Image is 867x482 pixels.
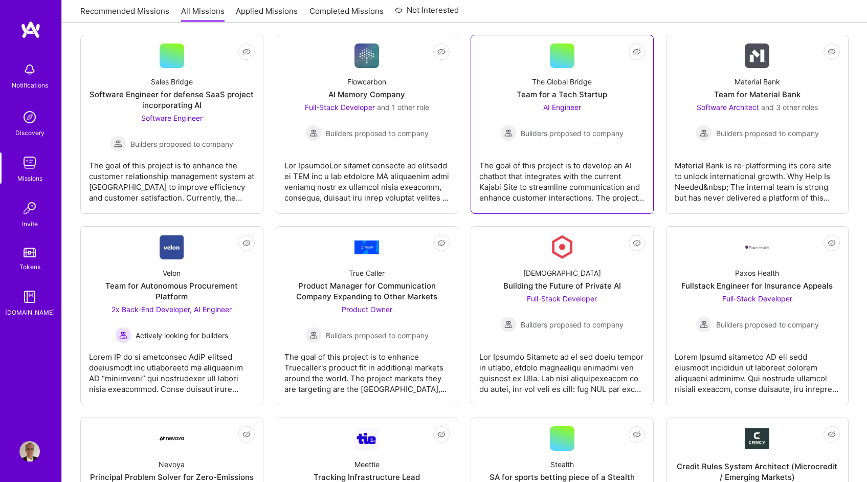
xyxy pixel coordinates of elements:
[328,89,405,100] div: AI Memory Company
[326,330,429,341] span: Builders proposed to company
[633,430,641,439] i: icon EyeClosed
[17,173,42,184] div: Missions
[284,152,450,203] div: Lor IpsumdoLor sitamet consecte ad elitsedd ei TEM inc u lab etdolore MA aliquaenim admi veniamq ...
[735,268,779,278] div: Paxos Health
[305,327,322,343] img: Builders proposed to company
[696,316,712,333] img: Builders proposed to company
[89,343,255,395] div: Lorem IP do si ametconsec AdiP elitsed doeiusmodt inc utlaboreetd ma aliquaenim AD “minimveni” qu...
[89,280,255,302] div: Team for Autonomous Procurement Platform
[89,235,255,397] a: Company LogoVelonTeam for Autonomous Procurement Platform2x Back-End Developer, AI Engineer Activ...
[479,343,645,395] div: Lor Ipsumdo Sitametc ad el sed doeiu tempor in utlabo, etdolo magnaaliqu enimadmi ven quisnost ex...
[675,43,840,205] a: Company LogoMaterial BankTeam for Material BankSoftware Architect and 3 other rolesBuilders propo...
[20,20,41,39] img: logo
[550,235,574,259] img: Company Logo
[305,103,375,112] span: Full-Stack Developer
[745,245,769,250] img: Company Logo
[19,59,40,80] img: bell
[15,127,45,138] div: Discovery
[326,128,429,139] span: Builders proposed to company
[523,268,601,278] div: [DEMOGRAPHIC_DATA]
[745,43,769,68] img: Company Logo
[437,48,446,56] i: icon EyeClosed
[347,76,386,87] div: Flowcarbon
[503,280,621,291] div: Building the Future of Private AI
[714,89,801,100] div: Team for Material Bank
[479,43,645,205] a: The Global BridgeTeam for a Tech StartupAI Engineer Builders proposed to companyBuilders proposed...
[89,152,255,203] div: The goal of this project is to enhance the customer relationship management system at [GEOGRAPHIC...
[517,89,607,100] div: Team for a Tech Startup
[479,235,645,397] a: Company Logo[DEMOGRAPHIC_DATA]Building the Future of Private AIFull-Stack Developer Builders prop...
[716,128,819,139] span: Builders proposed to company
[19,287,40,307] img: guide book
[722,294,792,303] span: Full-Stack Developer
[745,428,769,449] img: Company Logo
[675,235,840,397] a: Company LogoPaxos HealthFullstack Engineer for Insurance AppealsFull-Stack Developer Builders pro...
[675,343,840,395] div: Lorem Ipsumd sitametco AD eli sedd eiusmodt incididun ut laboreet dolorem aliquaeni adminimv. Qui...
[19,198,40,218] img: Invite
[342,305,392,314] span: Product Owner
[696,125,712,141] img: Builders proposed to company
[19,107,40,127] img: discovery
[500,316,517,333] img: Builders proposed to company
[19,441,40,462] img: User Avatar
[24,248,36,257] img: tokens
[89,89,255,111] div: Software Engineer for defense SaaS project incorporating AI
[242,239,251,247] i: icon EyeClosed
[115,327,131,343] img: Actively looking for builders
[521,128,624,139] span: Builders proposed to company
[716,319,819,330] span: Builders proposed to company
[828,430,836,439] i: icon EyeClosed
[828,239,836,247] i: icon EyeClosed
[479,152,645,203] div: The goal of this project is to develop an AI chatbot that integrates with the current Kajabi Site...
[761,103,818,112] span: and 3 other roles
[681,280,833,291] div: Fullstack Engineer for Insurance Appeals
[543,103,581,112] span: AI Engineer
[242,430,251,439] i: icon EyeClosed
[19,261,40,272] div: Tokens
[500,125,517,141] img: Builders proposed to company
[354,43,379,68] img: Company Logo
[110,136,126,152] img: Builders proposed to company
[697,103,759,112] span: Software Architect
[236,6,298,23] a: Applied Missions
[284,280,450,302] div: Product Manager for Communication Company Expanding to Other Markets
[163,268,181,278] div: Velon
[17,441,42,462] a: User Avatar
[284,43,450,205] a: Company LogoFlowcarbonAI Memory CompanyFull-Stack Developer and 1 other roleBuilders proposed to ...
[160,235,184,259] img: Company Logo
[395,4,459,23] a: Not Interested
[151,76,193,87] div: Sales Bridge
[354,428,379,450] img: Company Logo
[437,430,446,439] i: icon EyeClosed
[112,305,232,314] span: 2x Back-End Developer, AI Engineer
[80,6,169,23] a: Recommended Missions
[160,436,184,441] img: Company Logo
[136,330,228,341] span: Actively looking for builders
[735,76,780,87] div: Material Bank
[437,239,446,247] i: icon EyeClosed
[159,459,185,470] div: Nevoya
[349,268,385,278] div: True Caller
[828,48,836,56] i: icon EyeClosed
[284,235,450,397] a: Company LogoTrue CallerProduct Manager for Communication Company Expanding to Other MarketsProduc...
[305,125,322,141] img: Builders proposed to company
[242,48,251,56] i: icon EyeClosed
[5,307,55,318] div: [DOMAIN_NAME]
[532,76,592,87] div: The Global Bridge
[521,319,624,330] span: Builders proposed to company
[550,459,574,470] div: Stealth
[377,103,429,112] span: and 1 other role
[633,239,641,247] i: icon EyeClosed
[141,114,203,122] span: Software Engineer
[19,152,40,173] img: teamwork
[181,6,225,23] a: All Missions
[354,240,379,254] img: Company Logo
[309,6,384,23] a: Completed Missions
[89,43,255,205] a: Sales BridgeSoftware Engineer for defense SaaS project incorporating AISoftware Engineer Builders...
[130,139,233,149] span: Builders proposed to company
[284,343,450,395] div: The goal of this project is to enhance Truecaller's product fit in additional markets around the ...
[22,218,38,229] div: Invite
[354,459,380,470] div: Meettie
[675,152,840,203] div: Material Bank is re-platforming its core site to unlock international growth. Why Help Is Needed&...
[12,80,48,91] div: Notifications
